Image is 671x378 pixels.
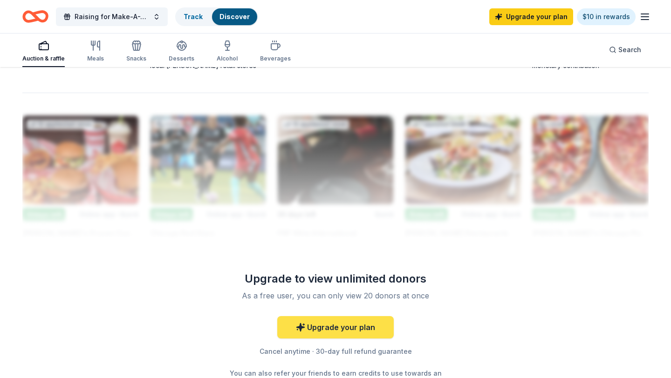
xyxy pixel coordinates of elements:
button: Beverages [260,36,291,67]
div: Meals [87,55,104,62]
a: Discover [219,13,250,20]
div: Snacks [126,55,146,62]
span: Search [618,44,641,55]
button: Snacks [126,36,146,67]
div: Alcohol [217,55,238,62]
button: Alcohol [217,36,238,67]
span: Raising for Make-A-Wish - Advocate Children’s softball tournament [75,11,149,22]
div: Beverages [260,55,291,62]
button: Meals [87,36,104,67]
div: Upgrade to view unlimited donors [201,271,470,286]
button: TrackDiscover [175,7,258,26]
button: Auction & raffle [22,36,65,67]
div: Desserts [169,55,194,62]
div: As a free user, you can only view 20 donors at once [212,290,459,301]
a: Track [184,13,203,20]
a: $10 in rewards [577,8,636,25]
button: Desserts [169,36,194,67]
a: Upgrade your plan [277,316,394,338]
div: Auction & raffle [22,55,65,62]
div: Cancel anytime · 30-day full refund guarantee [201,346,470,357]
a: Upgrade your plan [489,8,573,25]
button: Search [602,40,649,59]
a: Home [22,6,48,27]
button: Raising for Make-A-Wish - Advocate Children’s softball tournament [56,7,168,26]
